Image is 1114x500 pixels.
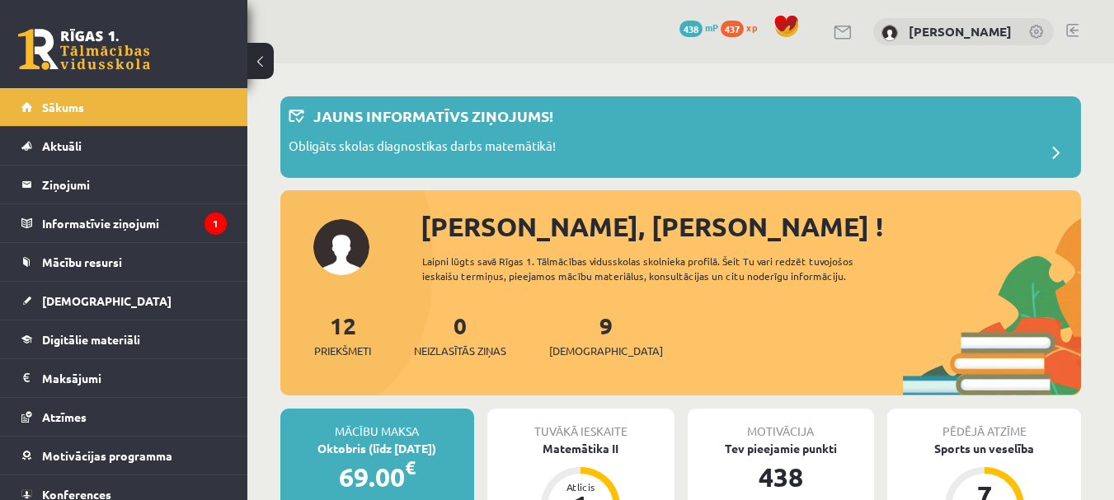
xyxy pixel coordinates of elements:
span: 437 [721,21,744,37]
a: Ziņojumi [21,166,227,203]
a: Digitālie materiāli [21,320,227,358]
span: Sākums [42,100,84,114]
div: Laipni lūgts savā Rīgas 1. Tālmācības vidusskolas skolnieka profilā. Šeit Tu vari redzēt tuvojošo... [422,254,903,283]
div: Tev pieejamie punkti [688,440,875,457]
a: 9[DEMOGRAPHIC_DATA] [549,311,663,359]
span: xp [746,21,757,34]
a: 12Priekšmeti [314,311,371,359]
img: Tatjana Kurenkova [881,25,898,41]
a: Maksājumi [21,359,227,397]
a: Mācību resursi [21,243,227,281]
div: Pēdējā atzīme [887,409,1081,440]
span: [DEMOGRAPHIC_DATA] [549,343,663,359]
a: Motivācijas programma [21,437,227,474]
div: Atlicis [556,482,605,492]
legend: Informatīvie ziņojumi [42,204,227,242]
span: [DEMOGRAPHIC_DATA] [42,293,172,308]
span: 438 [679,21,703,37]
span: € [405,456,416,479]
p: Jauns informatīvs ziņojums! [313,105,553,127]
a: Atzīmes [21,398,227,436]
a: 438 mP [679,21,718,34]
p: Obligāts skolas diagnostikas darbs matemātikā! [289,137,556,160]
div: Matemātika II [487,440,675,457]
div: [PERSON_NAME], [PERSON_NAME] ! [421,207,1081,246]
span: Mācību resursi [42,255,122,269]
span: Aktuāli [42,138,82,153]
span: Motivācijas programma [42,448,172,463]
span: mP [705,21,718,34]
a: [DEMOGRAPHIC_DATA] [21,282,227,320]
a: Informatīvie ziņojumi1 [21,204,227,242]
a: Aktuāli [21,127,227,165]
div: Oktobris (līdz [DATE]) [280,440,474,457]
div: Motivācija [688,409,875,440]
i: 1 [204,213,227,235]
span: Neizlasītās ziņas [414,343,506,359]
a: 437 xp [721,21,765,34]
div: Tuvākā ieskaite [487,409,675,440]
legend: Maksājumi [42,359,227,397]
span: Digitālie materiāli [42,332,140,347]
div: Mācību maksa [280,409,474,440]
span: Atzīmes [42,409,87,424]
a: [PERSON_NAME] [909,23,1012,40]
a: Jauns informatīvs ziņojums! Obligāts skolas diagnostikas darbs matemātikā! [289,105,1073,170]
a: Sākums [21,88,227,126]
a: Rīgas 1. Tālmācības vidusskola [18,29,150,70]
a: 0Neizlasītās ziņas [414,311,506,359]
legend: Ziņojumi [42,166,227,203]
div: 69.00 [280,457,474,497]
div: 438 [688,457,875,497]
span: Priekšmeti [314,343,371,359]
div: Sports un veselība [887,440,1081,457]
